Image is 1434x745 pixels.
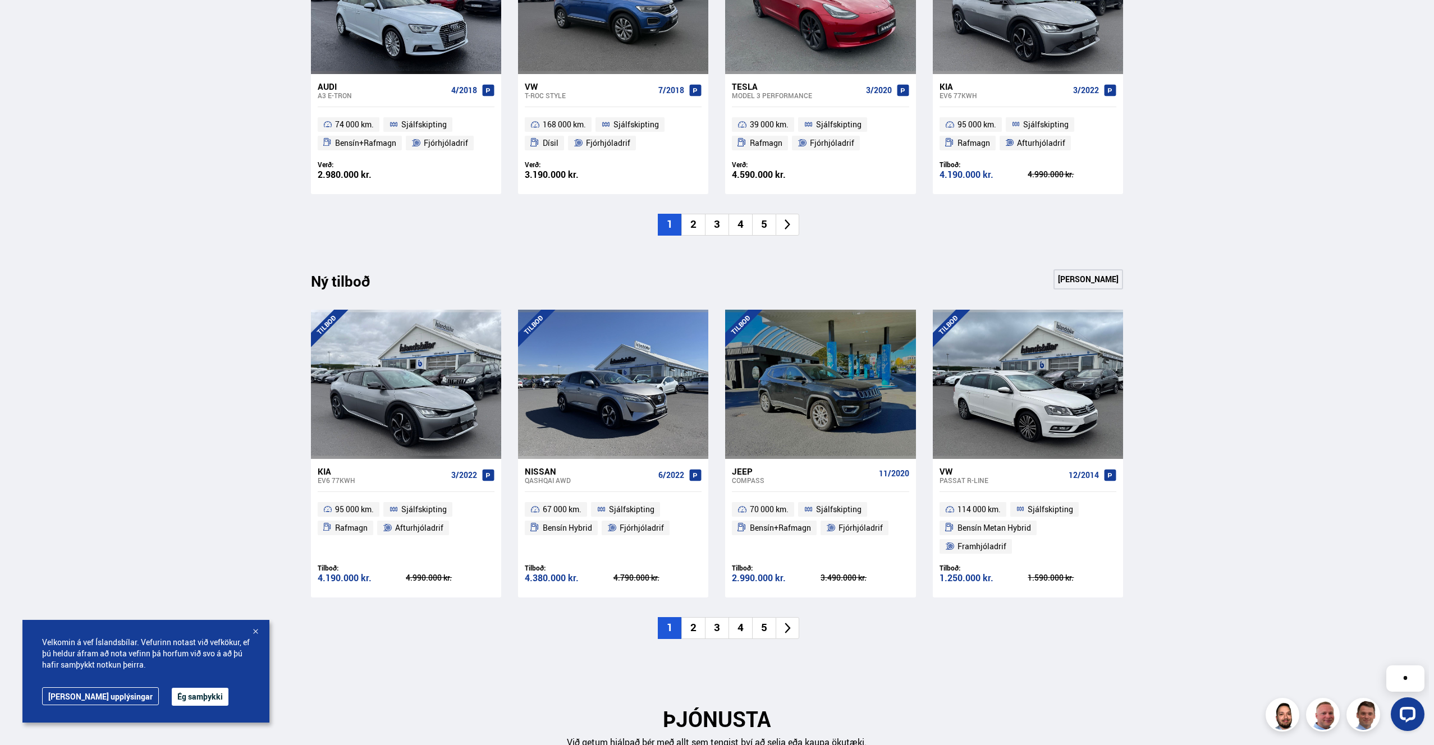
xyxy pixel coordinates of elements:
[525,466,654,476] div: Nissan
[821,574,909,582] div: 3.490.000 kr.
[311,459,501,597] a: Kia EV6 77KWH 3/2022 95 000 km. Sjálfskipting Rafmagn Afturhjóladrif Tilboð: 4.190.000 kr. 4.990....
[318,170,406,180] div: 2.980.000 kr.
[957,118,996,131] span: 95 000 km.
[335,521,368,535] span: Rafmagn
[940,476,1064,484] div: Passat R-LINE
[451,471,477,480] span: 3/2022
[810,136,854,150] span: Fjórhjóladrif
[613,118,659,131] span: Sjálfskipting
[1023,118,1069,131] span: Sjálfskipting
[725,74,915,194] a: Tesla Model 3 PERFORMANCE 3/2020 39 000 km. Sjálfskipting Rafmagn Fjórhjóladrif Verð: 4.590.000 kr.
[1069,471,1099,480] span: 12/2014
[1028,171,1116,178] div: 4.990.000 kr.
[543,521,592,535] span: Bensín Hybrid
[1017,136,1065,150] span: Afturhjóladrif
[1028,574,1116,582] div: 1.590.000 kr.
[752,617,776,639] li: 5
[172,688,228,706] button: Ég samþykki
[750,503,789,516] span: 70 000 km.
[451,86,477,95] span: 4/2018
[957,521,1031,535] span: Bensín Metan Hybrid
[1073,86,1099,95] span: 3/2022
[940,466,1064,476] div: VW
[311,273,390,296] div: Ný tilboð
[879,469,909,478] span: 11/2020
[705,617,729,639] li: 3
[318,564,406,572] div: Tilboð:
[732,466,874,476] div: Jeep
[933,74,1123,194] a: Kia EV6 77KWH 3/2022 95 000 km. Sjálfskipting Rafmagn Afturhjóladrif Tilboð: 4.190.000 kr. 4.990....
[658,86,684,95] span: 7/2018
[866,86,892,95] span: 3/2020
[335,118,374,131] span: 74 000 km.
[1267,700,1301,733] img: nhp88E3Fdnt1Opn2.png
[1028,503,1073,516] span: Sjálfskipting
[318,573,406,583] div: 4.190.000 kr.
[940,160,1028,169] div: Tilboð:
[940,81,1069,91] div: Kia
[658,471,684,480] span: 6/2022
[543,503,581,516] span: 67 000 km.
[957,540,1006,553] span: Framhjóladrif
[732,476,874,484] div: Compass
[725,459,915,597] a: Jeep Compass 11/2020 70 000 km. Sjálfskipting Bensín+Rafmagn Fjórhjóladrif Tilboð: 2.990.000 kr. ...
[609,503,654,516] span: Sjálfskipting
[957,503,1001,516] span: 114 000 km.
[613,574,702,582] div: 4.790.000 kr.
[681,617,705,639] li: 2
[318,81,447,91] div: Audi
[732,573,821,583] div: 2.990.000 kr.
[729,617,752,639] li: 4
[318,466,447,476] div: Kia
[318,476,447,484] div: EV6 77KWH
[401,503,447,516] span: Sjálfskipting
[1272,645,1429,740] iframe: LiveChat chat widget
[752,214,776,236] li: 5
[750,136,782,150] span: Rafmagn
[543,136,558,150] span: Dísil
[518,459,708,597] a: Nissan Qashqai AWD 6/2022 67 000 km. Sjálfskipting Bensín Hybrid Fjórhjóladrif Tilboð: 4.380.000 ...
[940,564,1028,572] div: Tilboð:
[543,118,586,131] span: 168 000 km.
[525,170,613,180] div: 3.190.000 kr.
[318,160,406,169] div: Verð:
[957,136,990,150] span: Rafmagn
[395,521,443,535] span: Afturhjóladrif
[940,170,1028,180] div: 4.190.000 kr.
[732,81,861,91] div: Tesla
[318,91,447,99] div: A3 E-TRON
[525,81,654,91] div: VW
[525,476,654,484] div: Qashqai AWD
[732,160,821,169] div: Verð:
[525,160,613,169] div: Verð:
[525,564,613,572] div: Tilboð:
[933,459,1123,597] a: VW Passat R-LINE 12/2014 114 000 km. Sjálfskipting Bensín Metan Hybrid Framhjóladrif Tilboð: 1.25...
[620,521,664,535] span: Fjórhjóladrif
[525,91,654,99] div: T-Roc STYLE
[940,573,1028,583] div: 1.250.000 kr.
[750,118,789,131] span: 39 000 km.
[750,521,811,535] span: Bensín+Rafmagn
[658,214,681,236] li: 1
[732,564,821,572] div: Tilboð:
[311,706,1124,732] h2: ÞJÓNUSTA
[940,91,1069,99] div: EV6 77KWH
[1053,269,1123,289] a: [PERSON_NAME]
[518,74,708,194] a: VW T-Roc STYLE 7/2018 168 000 km. Sjálfskipting Dísil Fjórhjóladrif Verð: 3.190.000 kr.
[816,118,862,131] span: Sjálfskipting
[42,637,250,670] span: Velkomin á vef Íslandsbílar. Vefurinn notast við vefkökur, ef þú heldur áfram að nota vefinn þá h...
[335,136,396,150] span: Bensín+Rafmagn
[732,170,821,180] div: 4.590.000 kr.
[681,214,705,236] li: 2
[525,573,613,583] div: 4.380.000 kr.
[586,136,630,150] span: Fjórhjóladrif
[401,118,447,131] span: Sjálfskipting
[424,136,468,150] span: Fjórhjóladrif
[335,503,374,516] span: 95 000 km.
[732,91,861,99] div: Model 3 PERFORMANCE
[839,521,883,535] span: Fjórhjóladrif
[705,214,729,236] li: 3
[816,503,862,516] span: Sjálfskipting
[658,617,681,639] li: 1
